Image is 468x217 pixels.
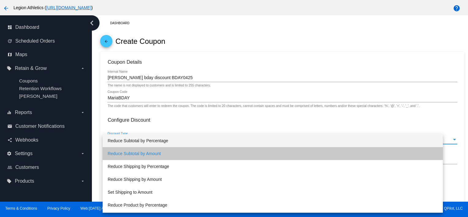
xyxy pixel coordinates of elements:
mat-select: Discount Type [108,137,457,142]
a: share Webhooks [7,135,85,145]
i: dashboard [7,25,12,30]
h3: Recurring Discounts [108,200,457,206]
i: people_outline [7,165,12,170]
a: Dashboard [110,18,135,28]
i: map [7,52,12,57]
a: Web:[DATE] API:2025.08.07.1920 [81,206,136,211]
a: update Scheduled Orders [7,36,85,46]
a: Terms & Conditions [5,206,37,211]
span: Dashboard [15,25,39,30]
mat-icon: arrow_back [103,39,110,47]
mat-icon: arrow_back [2,5,10,12]
h3: Configure Discount [108,117,457,123]
a: [PERSON_NAME] [19,93,57,99]
span: Copyright © 2024 QPilot, LLC [239,206,463,211]
span: Scheduled Orders [15,38,55,44]
div: Do not limit discount (credit will carry forward until the entire amount of the discount is appli... [114,186,426,191]
span: Products [15,178,34,184]
a: map Maps [7,50,85,59]
span: Reports [15,110,32,115]
i: chevron_left [87,18,97,28]
span: Webhooks [15,137,38,143]
h2: Create Coupon [115,37,165,46]
span: Legion Athletics ( ) [13,5,93,10]
input: Coupon Code [108,96,457,101]
div: The code that customers will enter to redeem the coupon. The code is limited to 20 characters, ca... [108,104,419,108]
i: local_offer [7,66,12,71]
a: Privacy Policy [47,206,70,211]
i: arrow_drop_down [80,110,85,115]
i: local_offer [7,179,12,184]
i: arrow_drop_down [80,66,85,71]
div: Enter a value for the amount. Numerical values only. [108,166,182,170]
i: equalizer [7,110,12,115]
span: Settings [15,151,32,156]
a: [URL][DOMAIN_NAME] [46,5,92,10]
a: dashboard Dashboard [7,22,85,32]
span: Maps [15,52,27,57]
a: Retention Workflows [19,86,62,91]
span: Customer Notifications [15,124,65,129]
i: share [7,138,12,143]
span: Retain & Grow [15,66,47,71]
span: Customers [15,165,39,170]
div: The name is not displayed to customers and is limited to 255 characters. [108,84,211,87]
i: arrow_drop_down [80,179,85,184]
span: Reduce Subtotal by Amount [108,137,161,142]
input: Internal Name [108,75,457,80]
div: Limit discount (discount cannot exceed the total value of the Scheduled Order) [114,177,265,181]
input: Coupon Amount [108,158,457,162]
i: arrow_drop_down [80,151,85,156]
a: people_outline Customers [7,162,85,172]
mat-radio-group: Select an option [108,173,426,191]
a: Coupons [19,78,38,83]
a: email Customer Notifications [7,121,85,131]
mat-icon: help [453,5,460,12]
i: update [7,39,12,44]
h3: Coupon Details [108,59,457,65]
i: email [7,124,12,129]
i: settings [7,151,12,156]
